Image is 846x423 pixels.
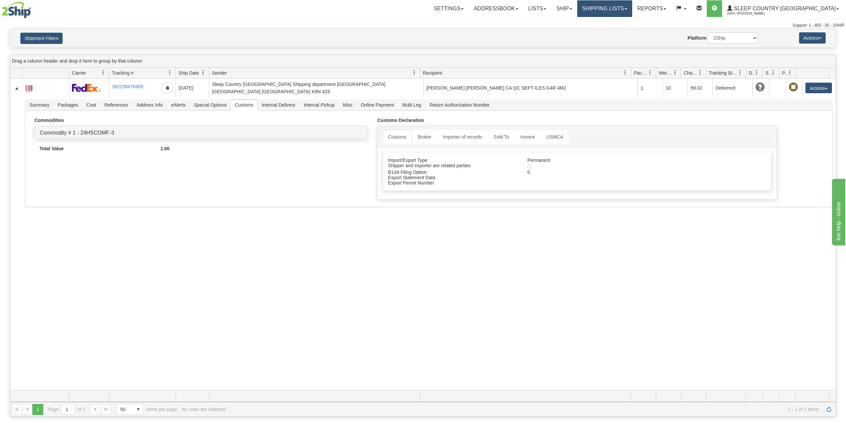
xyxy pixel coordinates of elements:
span: Shipment Issues [765,70,771,76]
a: Settings [429,0,469,17]
label: Platform [687,35,706,41]
strong: Commodities [34,118,64,123]
a: Reports [632,0,671,17]
a: Recipient filter column settings [620,67,631,78]
span: Internal Pickup [300,100,339,110]
span: Recipient [423,70,442,76]
span: Customs [231,100,257,110]
div: Permanent [523,158,694,163]
a: Lists [523,0,551,17]
button: Copy to clipboard [162,83,173,93]
input: Page 1 [62,404,75,415]
span: Page sizes drop down [116,404,144,415]
span: Pickup Not Assigned [789,83,798,92]
span: Page of 1 [48,404,86,415]
a: Ship [551,0,577,17]
div: Export Permit Number [383,180,523,186]
span: Packages [634,70,648,76]
a: Tracking Status filter column settings [734,67,746,78]
a: Customs [383,130,412,144]
div: live help - online [5,4,62,12]
div: No rows are selected [182,407,226,412]
span: Page 1 [32,404,43,415]
span: eAlerts [167,100,190,110]
span: Internal Delivery [258,100,299,110]
a: Pickup Status filter column settings [784,67,796,78]
span: 50 [120,406,129,413]
td: Delivered [712,79,752,97]
div: Shipper and exporter are related parties [383,163,523,168]
a: Shipment Issues filter column settings [768,67,779,78]
iframe: chat widget [831,178,845,245]
a: Label [26,82,32,93]
a: Tracking # filter column settings [164,67,176,78]
td: [DATE] [176,79,209,97]
span: References [101,100,133,110]
a: Shipping lists [577,0,632,17]
span: Tracking Status [709,70,738,76]
div: Support: 1 - 855 - 55 - 2SHIP [2,23,844,28]
a: Sender filter column settings [409,67,420,78]
button: Actions [805,83,832,93]
a: Importer of records [438,130,488,144]
span: Unknown [755,83,765,92]
span: Ship Date [179,70,199,76]
span: Cost [83,100,100,110]
a: Refresh [824,404,834,415]
a: Sold To [488,130,514,144]
strong: 1.00 [161,146,170,151]
span: Packages [54,100,82,110]
span: Summary [25,100,53,110]
strong: Total Value [39,146,64,151]
span: Sleep Country [GEOGRAPHIC_DATA] [732,6,836,11]
span: select [133,404,144,415]
span: items per page [116,404,177,415]
div: Export Statement Data [383,175,523,180]
a: Delivery Status filter column settings [751,67,762,78]
a: Charge filter column settings [694,67,706,78]
a: Invoice [515,130,540,144]
a: Ship Date filter column settings [198,67,209,78]
div: B13A Filing Option [383,170,523,175]
span: Pickup Status [782,70,788,76]
a: Packages filter column settings [644,67,656,78]
strong: Customs Declaration [377,118,424,123]
span: 1 - 1 of 1 items [230,407,819,412]
span: Carrier [72,70,86,76]
span: Online Payment [357,100,398,110]
span: Multi Leg [398,100,425,110]
span: Charge [684,70,698,76]
div: Import/Export Type [383,158,523,163]
a: Sleep Country [GEOGRAPHIC_DATA] 2044 / [PERSON_NAME] [722,0,844,17]
a: Carrier filter column settings [98,67,109,78]
button: Shipment Filters [20,33,63,44]
span: Special Options [190,100,230,110]
img: logo2044.jpg [2,2,31,18]
a: Weight filter column settings [669,67,681,78]
span: Tracking # [112,70,134,76]
span: Sender [212,70,227,76]
a: USMCA [541,130,569,144]
td: 59.02 [687,79,712,97]
td: 1 [637,79,662,97]
a: 392238476909 [112,84,143,89]
td: Sleep Country [GEOGRAPHIC_DATA] Shipping department [GEOGRAPHIC_DATA] [GEOGRAPHIC_DATA] [GEOGRAPH... [209,79,423,97]
span: Weight [659,70,673,76]
a: Commodity # 1 - 24HSCOMF-3 [40,130,114,136]
span: 2044 / [PERSON_NAME] [727,10,777,17]
span: Delivery Status [749,70,754,76]
img: 2 - FedEx Express® [72,84,101,92]
span: Return Authorization Number [426,100,494,110]
a: Collapse [13,85,20,92]
div: 0 [523,170,694,175]
a: Addressbook [469,0,523,17]
span: Address Info [133,100,167,110]
td: [PERSON_NAME] [PERSON_NAME] CA QC SEPT-ILES G4R 4M2 [423,79,638,97]
a: Broker [412,130,437,144]
button: Actions [799,32,826,44]
div: grid grouping header [10,55,836,68]
td: 10 [662,79,687,97]
span: Misc [339,100,356,110]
